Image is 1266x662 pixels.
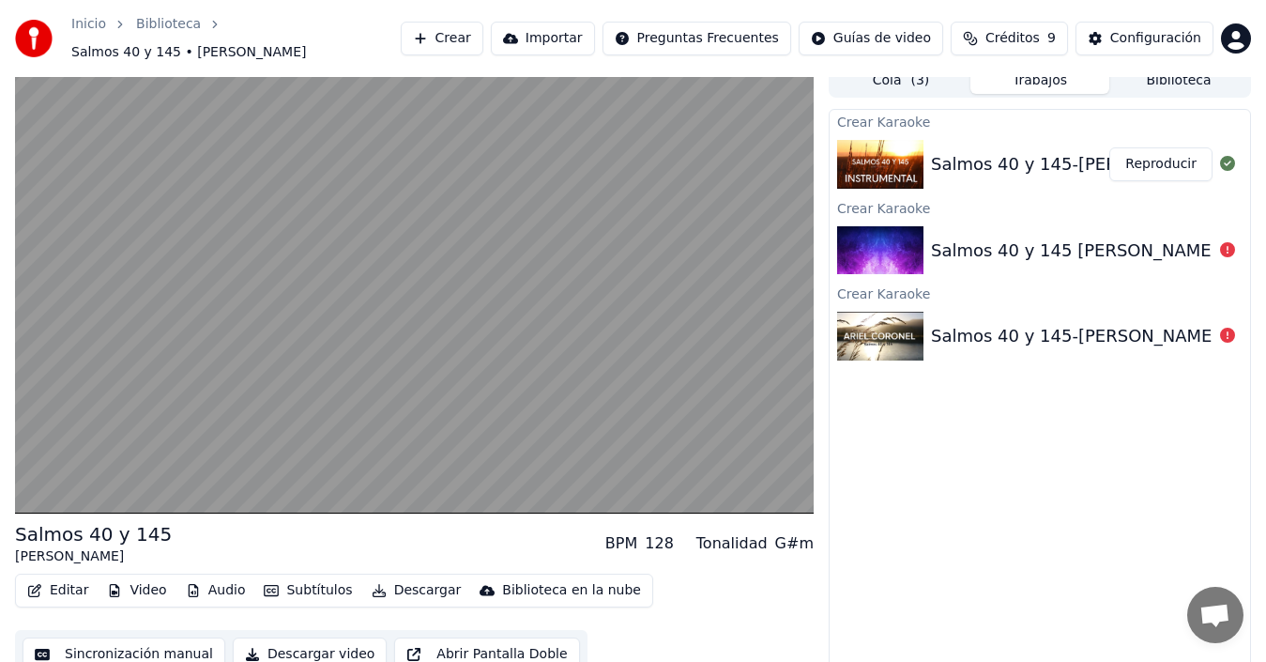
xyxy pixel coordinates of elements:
[645,532,674,555] div: 128
[985,29,1040,48] span: Créditos
[15,20,53,57] img: youka
[71,43,306,62] span: Salmos 40 y 145 • [PERSON_NAME]
[364,577,469,604] button: Descargar
[1047,29,1056,48] span: 9
[401,22,483,55] button: Crear
[830,196,1250,219] div: Crear Karaoke
[71,15,401,62] nav: breadcrumb
[910,71,929,90] span: ( 3 )
[1110,29,1201,48] div: Configuración
[830,110,1250,132] div: Crear Karaoke
[602,22,791,55] button: Preguntas Frecuentes
[491,22,595,55] button: Importar
[605,532,637,555] div: BPM
[830,282,1250,304] div: Crear Karaoke
[831,67,970,94] button: Cola
[178,577,253,604] button: Audio
[15,547,172,566] div: [PERSON_NAME]
[15,521,172,547] div: Salmos 40 y 145
[931,323,1218,349] div: Salmos 40 y 145-[PERSON_NAME]
[1187,587,1243,643] div: Chat abierto
[99,577,174,604] button: Video
[71,15,106,34] a: Inicio
[799,22,943,55] button: Guías de video
[951,22,1068,55] button: Créditos9
[136,15,201,34] a: Biblioteca
[256,577,359,604] button: Subtítulos
[775,532,814,555] div: G#m
[1075,22,1213,55] button: Configuración
[970,67,1109,94] button: Trabajos
[696,532,768,555] div: Tonalidad
[931,238,1218,264] div: Salmos 40 y 145 [PERSON_NAME]
[502,581,641,600] div: Biblioteca en la nube
[1109,67,1248,94] button: Biblioteca
[20,577,96,604] button: Editar
[1109,147,1213,181] button: Reproducir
